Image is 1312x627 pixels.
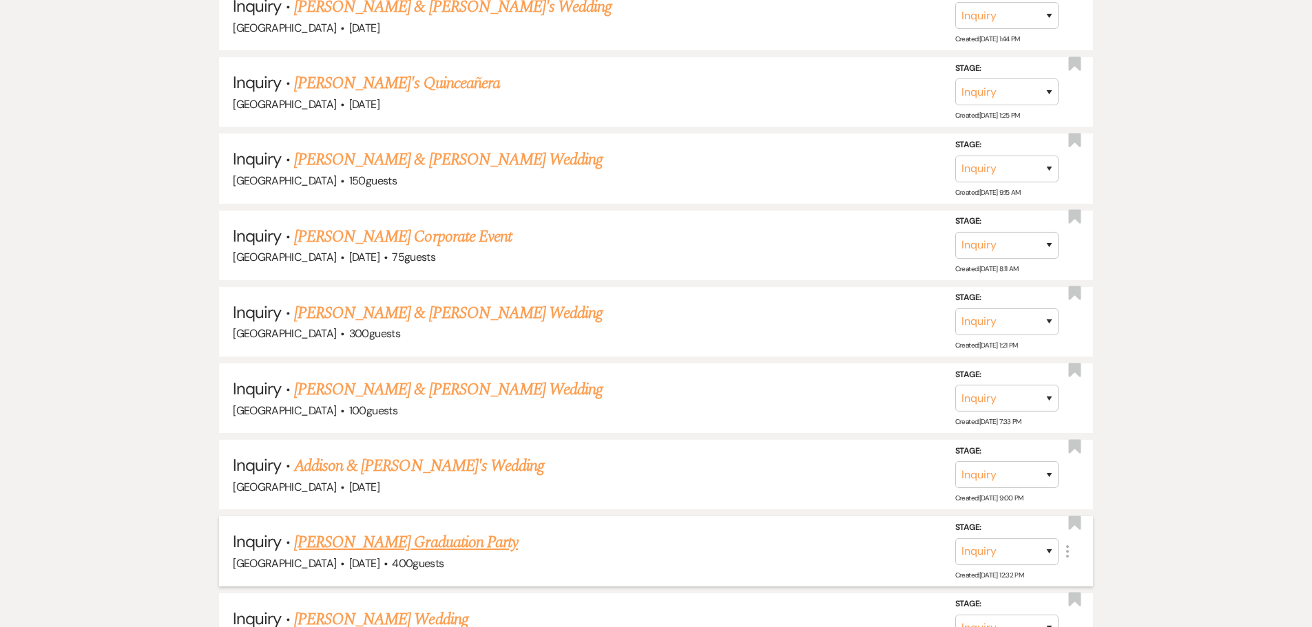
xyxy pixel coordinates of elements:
span: 75 guests [392,250,435,264]
span: 100 guests [349,403,397,418]
span: [GEOGRAPHIC_DATA] [233,403,336,418]
span: 300 guests [349,326,400,341]
span: [DATE] [349,250,379,264]
label: Stage: [955,367,1059,382]
span: Inquiry [233,378,281,399]
span: Inquiry [233,72,281,93]
label: Stage: [955,444,1059,459]
span: [GEOGRAPHIC_DATA] [233,97,336,111]
label: Stage: [955,290,1059,306]
a: [PERSON_NAME] & [PERSON_NAME] Wedding [294,301,603,326]
span: Created: [DATE] 1:44 PM [955,34,1020,43]
span: [GEOGRAPHIC_DATA] [233,326,336,341]
span: [GEOGRAPHIC_DATA] [233,21,336,35]
span: [DATE] [349,97,379,111]
span: Inquiry [233,301,281,323]
span: Inquiry [233,531,281,552]
span: [GEOGRAPHIC_DATA] [233,480,336,494]
a: Addison & [PERSON_NAME]'s Wedding [294,454,544,478]
a: [PERSON_NAME] Corporate Event [294,224,512,249]
span: Created: [DATE] 12:32 PM [955,570,1023,579]
label: Stage: [955,214,1059,229]
a: [PERSON_NAME] & [PERSON_NAME] Wedding [294,147,603,172]
a: [PERSON_NAME] & [PERSON_NAME] Wedding [294,377,603,402]
span: Created: [DATE] 9:00 PM [955,493,1023,502]
a: [PERSON_NAME] Graduation Party [294,530,518,555]
label: Stage: [955,61,1059,76]
span: Created: [DATE] 1:21 PM [955,341,1018,350]
span: Created: [DATE] 8:11 AM [955,264,1019,273]
span: Inquiry [233,454,281,476]
label: Stage: [955,138,1059,153]
span: [GEOGRAPHIC_DATA] [233,556,336,571]
span: [DATE] [349,556,379,571]
span: 400 guests [392,556,444,571]
span: Inquiry [233,148,281,169]
a: [PERSON_NAME]'s Quinceañera [294,71,500,96]
span: Inquiry [233,225,281,246]
span: [DATE] [349,21,379,35]
span: Created: [DATE] 9:15 AM [955,188,1021,197]
span: [DATE] [349,480,379,494]
span: Created: [DATE] 1:25 PM [955,111,1020,120]
label: Stage: [955,520,1059,535]
span: 150 guests [349,173,397,188]
span: [GEOGRAPHIC_DATA] [233,173,336,188]
label: Stage: [955,597,1059,612]
span: Created: [DATE] 7:33 PM [955,417,1021,426]
span: [GEOGRAPHIC_DATA] [233,250,336,264]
